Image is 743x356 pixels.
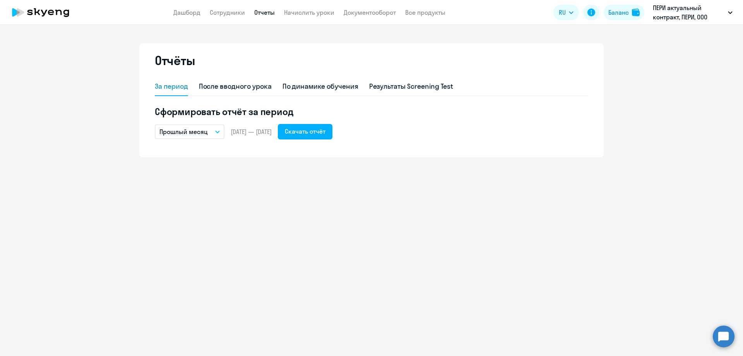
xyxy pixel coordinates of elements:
img: balance [632,9,640,16]
p: Прошлый месяц [159,127,208,136]
a: Документооборот [344,9,396,16]
span: RU [559,8,566,17]
button: Скачать отчёт [278,124,332,139]
button: RU [553,5,579,20]
div: Результаты Screening Test [369,81,454,91]
h5: Сформировать отчёт за период [155,105,588,118]
p: ПЕРИ актуальный контракт, ПЕРИ, ООО [653,3,725,22]
a: Дашборд [173,9,200,16]
button: Балансbalance [604,5,644,20]
div: Баланс [608,8,629,17]
a: Сотрудники [210,9,245,16]
div: По динамике обучения [282,81,358,91]
span: [DATE] — [DATE] [231,127,272,136]
h2: Отчёты [155,53,195,68]
div: Скачать отчёт [285,127,325,136]
div: После вводного урока [199,81,272,91]
button: Прошлый месяц [155,124,224,139]
button: ПЕРИ актуальный контракт, ПЕРИ, ООО [649,3,736,22]
a: Отчеты [254,9,275,16]
a: Начислить уроки [284,9,334,16]
a: Все продукты [405,9,445,16]
div: За период [155,81,188,91]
